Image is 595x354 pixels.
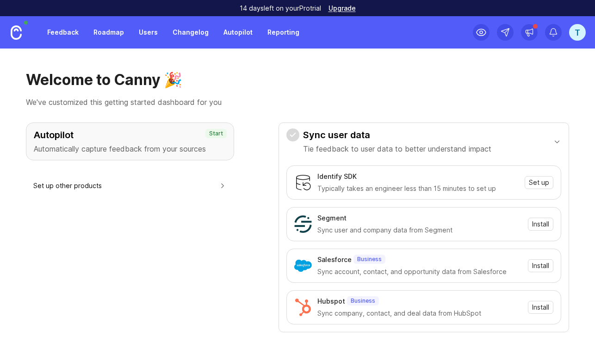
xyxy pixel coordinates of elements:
a: Feedback [42,24,84,41]
button: Sync user dataTie feedback to user data to better understand impact [286,123,561,160]
span: Install [532,303,549,312]
p: Business [351,297,375,305]
div: Salesforce [317,255,352,265]
p: Business [357,256,382,263]
div: Sync company, contact, and deal data from HubSpot [317,308,522,318]
p: We've customized this getting started dashboard for you [26,97,569,108]
div: Typically takes an engineer less than 15 minutes to set up [317,183,519,194]
div: Sync account, contact, and opportunity data from Salesforce [317,267,522,277]
h3: Sync user data [303,128,491,141]
span: Install [532,261,549,270]
button: Install [528,218,553,231]
a: Changelog [167,24,214,41]
button: Install [528,301,553,314]
div: Segment [317,213,347,223]
img: Hubspot [294,299,312,316]
span: Install [532,220,549,229]
button: Set up [525,176,553,189]
a: Roadmap [88,24,130,41]
p: Tie feedback to user data to better understand impact [303,143,491,154]
p: Start [209,130,223,137]
img: Canny Home [11,25,22,40]
h1: Welcome to Canny 🎉 [26,71,569,89]
h3: Autopilot [34,128,226,141]
a: Upgrade [328,5,356,12]
img: Identify SDK [294,174,312,191]
button: AutopilotAutomatically capture feedback from your sourcesStart [26,122,234,160]
div: Sync user and company data from Segment [317,225,522,235]
div: Identify SDK [317,171,357,182]
a: Reporting [262,24,305,41]
div: Hubspot [317,296,345,306]
span: Set up [529,178,549,187]
p: Automatically capture feedback from your sources [34,143,226,154]
img: Segment [294,215,312,233]
button: Install [528,259,553,272]
p: 14 days left on your Pro trial [240,4,321,13]
button: t [569,24,586,41]
a: Users [133,24,163,41]
a: Autopilot [218,24,258,41]
div: Sync user dataTie feedback to user data to better understand impact [286,160,561,332]
button: Set up other products [33,175,227,196]
img: Salesforce [294,257,312,275]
